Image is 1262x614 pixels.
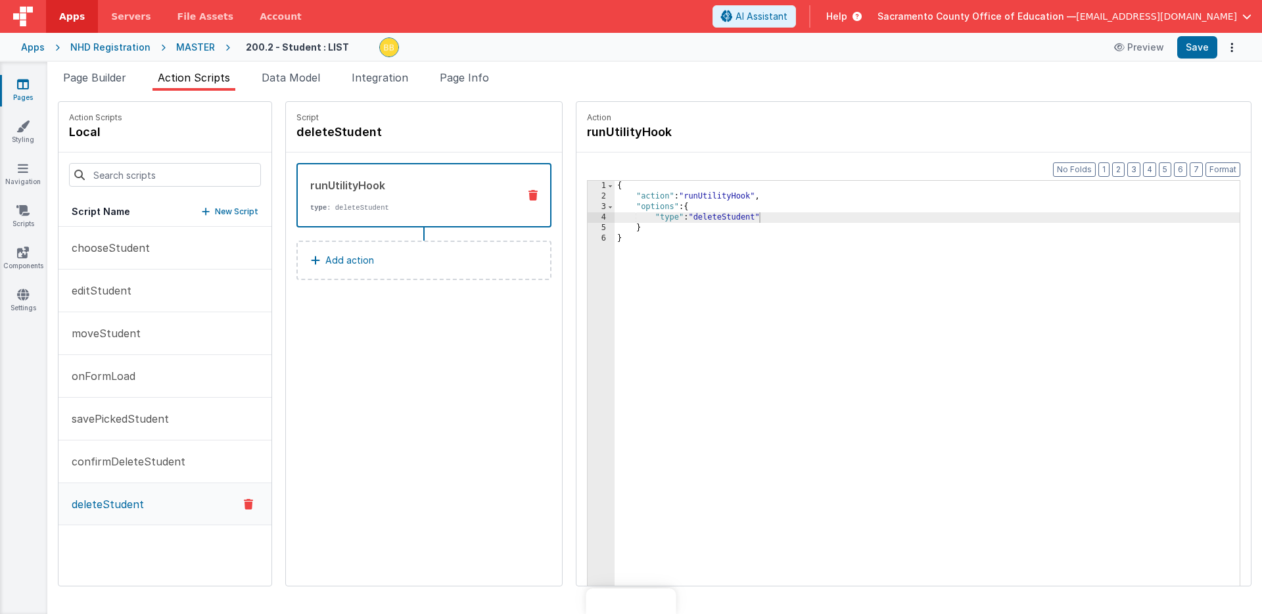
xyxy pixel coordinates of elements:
[310,177,508,193] div: runUtilityHook
[69,112,122,123] p: Action Scripts
[58,227,271,270] button: chooseStudent
[111,10,151,23] span: Servers
[1205,162,1240,177] button: Format
[352,71,408,84] span: Integration
[202,205,258,218] button: New Script
[70,41,151,54] div: NHD Registration
[58,398,271,440] button: savePickedStudent
[58,483,271,525] button: deleteStudent
[1159,162,1171,177] button: 5
[1174,162,1187,177] button: 6
[588,212,615,223] div: 4
[158,71,230,84] span: Action Scripts
[877,10,1251,23] button: Sacramento County Office of Education — [EMAIL_ADDRESS][DOMAIN_NAME]
[1098,162,1110,177] button: 1
[296,241,551,280] button: Add action
[588,233,615,244] div: 6
[1190,162,1203,177] button: 7
[64,240,150,256] p: chooseStudent
[877,10,1076,23] span: Sacramento County Office of Education —
[1106,37,1172,58] button: Preview
[1053,162,1096,177] button: No Folds
[736,10,787,23] span: AI Assistant
[176,41,215,54] div: MASTER
[713,5,796,28] button: AI Assistant
[63,71,126,84] span: Page Builder
[588,223,615,233] div: 5
[58,440,271,483] button: confirmDeleteStudent
[58,270,271,312] button: editStudent
[1127,162,1140,177] button: 3
[296,112,551,123] p: Script
[58,355,271,398] button: onFormLoad
[215,205,258,218] p: New Script
[325,252,374,268] p: Add action
[1223,38,1241,57] button: Options
[21,41,45,54] div: Apps
[588,202,615,212] div: 3
[59,10,85,23] span: Apps
[262,71,320,84] span: Data Model
[310,204,327,212] strong: type
[69,163,261,187] input: Search scripts
[440,71,489,84] span: Page Info
[64,411,169,427] p: savePickedStudent
[1143,162,1156,177] button: 4
[246,42,349,52] h4: 200.2 - Student : LIST
[177,10,234,23] span: File Assets
[1112,162,1125,177] button: 2
[826,10,847,23] span: Help
[58,312,271,355] button: moveStudent
[64,283,131,298] p: editStudent
[310,202,508,213] p: : deleteStudent
[588,191,615,202] div: 2
[380,38,398,57] img: 3aae05562012a16e32320df8a0cd8a1d
[1177,36,1217,59] button: Save
[588,181,615,191] div: 1
[64,368,135,384] p: onFormLoad
[1076,10,1237,23] span: [EMAIL_ADDRESS][DOMAIN_NAME]
[296,123,494,141] h4: deleteStudent
[69,123,122,141] h4: local
[64,496,144,512] p: deleteStudent
[64,454,185,469] p: confirmDeleteStudent
[72,205,130,218] h5: Script Name
[587,123,784,141] h4: runUtilityHook
[587,112,1240,123] p: Action
[64,325,141,341] p: moveStudent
